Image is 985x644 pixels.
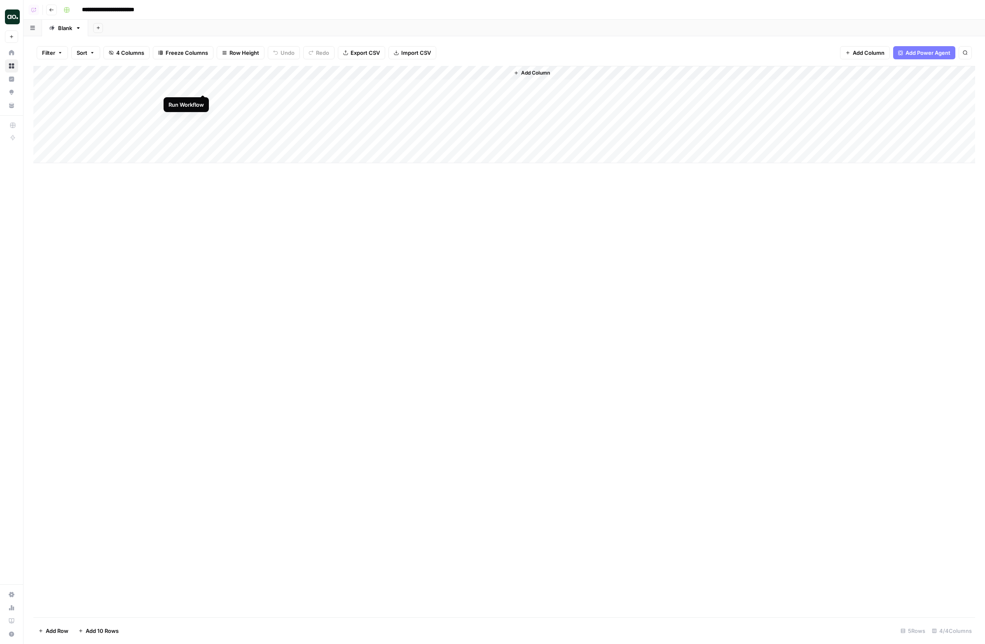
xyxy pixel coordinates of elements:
span: Add Column [521,69,550,77]
button: Row Height [217,46,264,59]
span: Export CSV [351,49,380,57]
span: Add Row [46,627,68,635]
button: Add 10 Rows [73,624,124,637]
div: 4/4 Columns [929,624,975,637]
span: Sort [77,49,87,57]
button: Import CSV [388,46,436,59]
a: Learning Hub [5,614,18,628]
span: Add Power Agent [905,49,950,57]
a: Usage [5,601,18,614]
button: Sort [71,46,100,59]
button: Undo [268,46,300,59]
a: Blank [42,20,88,36]
a: Browse [5,59,18,73]
span: Add Column [853,49,884,57]
span: Row Height [229,49,259,57]
div: Run Workflow [168,101,204,109]
a: Insights [5,73,18,86]
button: Export CSV [338,46,385,59]
span: Filter [42,49,55,57]
div: Blank [58,24,72,32]
button: Add Column [840,46,890,59]
button: Freeze Columns [153,46,213,59]
div: 5 Rows [897,624,929,637]
a: Opportunities [5,86,18,99]
button: Add Column [510,68,553,78]
a: Settings [5,588,18,601]
button: Add Row [33,624,73,637]
span: 4 Columns [116,49,144,57]
span: Undo [281,49,295,57]
img: AirOps Builders Logo [5,9,20,24]
button: Filter [37,46,68,59]
button: 4 Columns [103,46,150,59]
a: Your Data [5,99,18,112]
span: Redo [316,49,329,57]
button: Redo [303,46,335,59]
button: Add Power Agent [893,46,955,59]
span: Freeze Columns [166,49,208,57]
span: Import CSV [401,49,431,57]
button: Workspace: AirOps Builders [5,7,18,27]
span: Add 10 Rows [86,627,119,635]
button: Help + Support [5,628,18,641]
a: Home [5,46,18,59]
